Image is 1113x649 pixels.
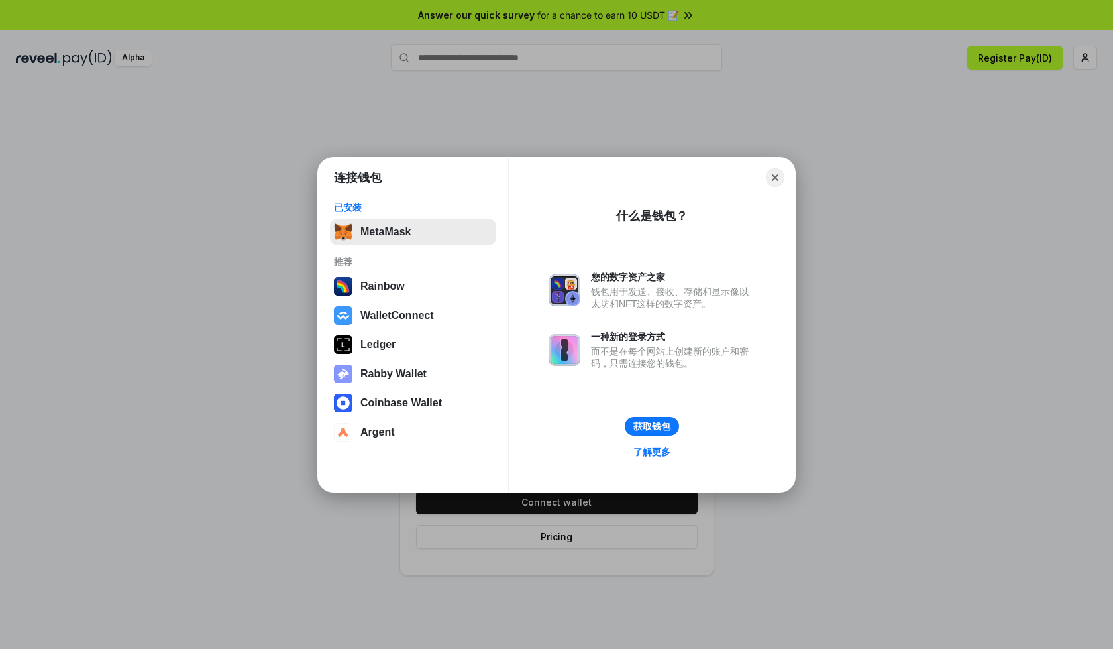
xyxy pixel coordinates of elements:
[330,273,496,300] button: Rainbow
[591,331,755,343] div: 一种新的登录方式
[334,170,382,186] h1: 连接钱包
[330,419,496,445] button: Argent
[549,334,580,366] img: svg+xml,%3Csvg%20xmlns%3D%22http%3A%2F%2Fwww.w3.org%2F2000%2Fsvg%22%20fill%3D%22none%22%20viewBox...
[334,277,352,296] img: svg+xml,%3Csvg%20width%3D%22120%22%20height%3D%22120%22%20viewBox%3D%220%200%20120%20120%22%20fil...
[360,426,395,438] div: Argent
[633,446,670,458] div: 了解更多
[360,310,434,322] div: WalletConnect
[625,443,678,461] a: 了解更多
[616,208,688,224] div: 什么是钱包？
[625,417,679,436] button: 获取钱包
[334,306,352,325] img: svg+xml,%3Csvg%20width%3D%2228%22%20height%3D%2228%22%20viewBox%3D%220%200%2028%2028%22%20fill%3D...
[334,335,352,354] img: svg+xml,%3Csvg%20xmlns%3D%22http%3A%2F%2Fwww.w3.org%2F2000%2Fsvg%22%20width%3D%2228%22%20height%3...
[591,286,755,310] div: 钱包用于发送、接收、存储和显示像以太坊和NFT这样的数字资产。
[334,202,492,213] div: 已安装
[334,394,352,412] img: svg+xml,%3Csvg%20width%3D%2228%22%20height%3D%2228%22%20viewBox%3D%220%200%2028%2028%22%20fill%3D...
[330,361,496,387] button: Rabby Wallet
[360,397,442,409] div: Coinbase Wallet
[334,423,352,442] img: svg+xml,%3Csvg%20width%3D%2228%22%20height%3D%2228%22%20viewBox%3D%220%200%2028%2028%22%20fill%3D...
[766,168,784,187] button: Close
[360,226,411,238] div: MetaMask
[633,420,670,432] div: 获取钱包
[330,302,496,329] button: WalletConnect
[330,331,496,358] button: Ledger
[360,339,396,351] div: Ledger
[334,256,492,268] div: 推荐
[591,271,755,283] div: 您的数字资产之家
[360,280,405,292] div: Rainbow
[591,345,755,369] div: 而不是在每个网站上创建新的账户和密码，只需连接您的钱包。
[360,368,427,380] div: Rabby Wallet
[334,365,352,383] img: svg+xml,%3Csvg%20xmlns%3D%22http%3A%2F%2Fwww.w3.org%2F2000%2Fsvg%22%20fill%3D%22none%22%20viewBox...
[330,219,496,245] button: MetaMask
[330,390,496,416] button: Coinbase Wallet
[549,274,580,306] img: svg+xml,%3Csvg%20xmlns%3D%22http%3A%2F%2Fwww.w3.org%2F2000%2Fsvg%22%20fill%3D%22none%22%20viewBox...
[334,223,352,241] img: svg+xml,%3Csvg%20fill%3D%22none%22%20height%3D%2233%22%20viewBox%3D%220%200%2035%2033%22%20width%...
